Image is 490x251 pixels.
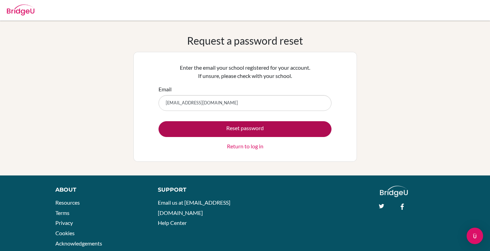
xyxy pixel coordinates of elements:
[55,186,142,194] div: About
[159,85,172,93] label: Email
[55,209,69,216] a: Terms
[55,219,73,226] a: Privacy
[159,64,331,80] p: Enter the email your school registered for your account. If unsure, please check with your school.
[380,186,408,197] img: logo_white@2x-f4f0deed5e89b7ecb1c2cc34c3e3d731f90f0f143d5ea2071677605dd97b5244.png
[55,199,80,206] a: Resources
[159,121,331,137] button: Reset password
[187,34,303,47] h1: Request a password reset
[227,142,263,150] a: Return to log in
[55,240,102,247] a: Acknowledgements
[55,230,75,236] a: Cookies
[158,199,230,216] a: Email us at [EMAIL_ADDRESS][DOMAIN_NAME]
[158,186,238,194] div: Support
[467,228,483,244] div: Open Intercom Messenger
[7,4,34,15] img: Bridge-U
[158,219,187,226] a: Help Center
